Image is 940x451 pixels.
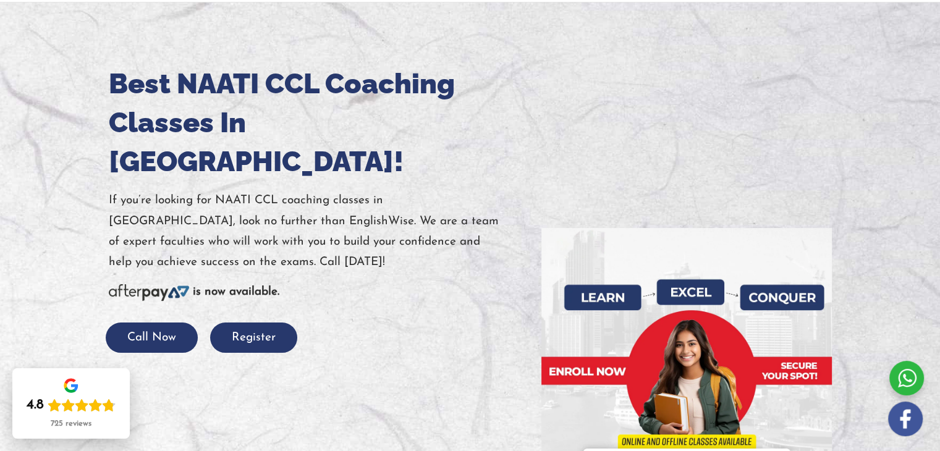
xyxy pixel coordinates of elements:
img: Afterpay-Logo [109,284,189,301]
a: Call Now [106,332,198,344]
b: is now available. [193,286,279,298]
div: 725 reviews [51,419,91,429]
div: 4.8 [27,397,44,414]
a: Register [210,332,297,344]
img: white-facebook.png [888,402,923,436]
div: Rating: 4.8 out of 5 [27,397,116,414]
button: Register [210,322,297,353]
h1: Best NAATI CCL Coaching Classes In [GEOGRAPHIC_DATA]! [109,64,523,181]
button: Call Now [106,322,198,353]
p: If you’re looking for NAATI CCL coaching classes in [GEOGRAPHIC_DATA], look no further than Engli... [109,190,523,272]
